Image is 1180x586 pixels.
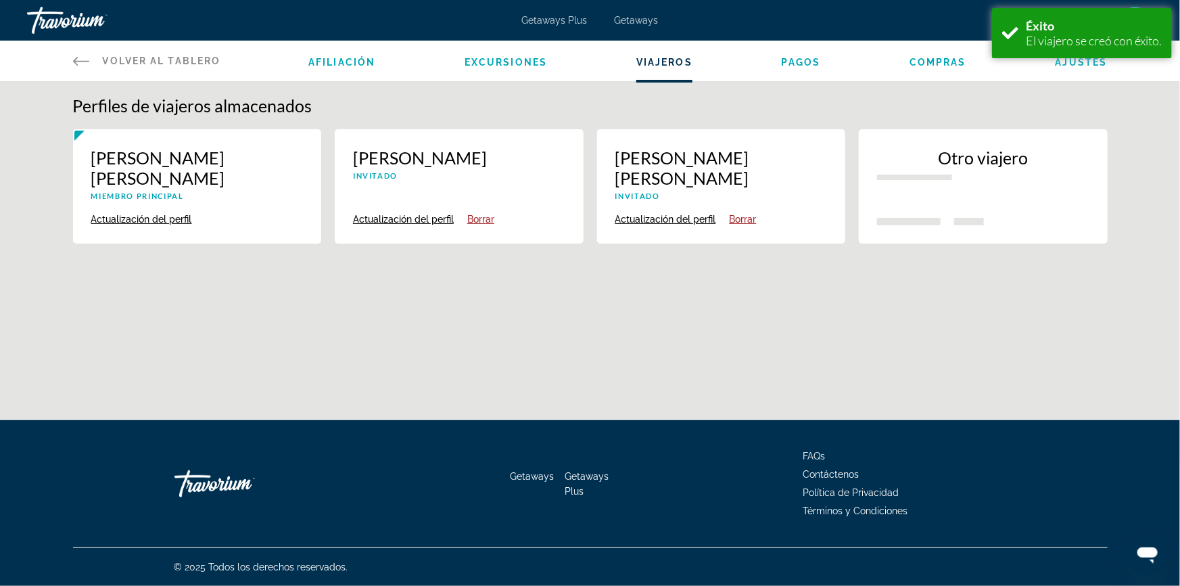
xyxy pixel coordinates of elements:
a: Travorium [174,464,310,504]
div: Éxito [1026,18,1162,33]
p: [PERSON_NAME] [353,148,565,168]
button: User Menu [1118,6,1153,35]
iframe: Botón para iniciar la ventana de mensajería [1126,532,1169,575]
button: New traveler [859,129,1108,244]
span: Volver al tablero [103,55,221,66]
a: Volver al tablero [73,41,221,81]
a: Getaways [510,471,554,482]
p: Invitado [615,191,828,200]
div: El viajero se creó con éxito. [1026,33,1162,48]
button: Delete Profile {{ traveler.firstName }} {{ traveler.lastName }} [467,213,494,225]
p: Invitado [353,171,565,180]
button: Delete Profile {{ traveler.firstName }} {{ traveler.lastName }} [730,213,757,225]
a: FAQs [803,451,826,461]
a: Compras [910,57,966,68]
button: Update Profile {{ traveler.firstName }} {{ traveler.lastName }} [615,213,716,225]
a: Getaways Plus [522,15,588,26]
a: Afiliación [308,57,375,68]
h1: Perfiles de viajeros almacenados [73,95,1108,116]
a: Travorium [27,3,162,38]
p: Otro viajero [877,148,1089,168]
a: Ajustes [1056,57,1108,68]
p: [PERSON_NAME] [PERSON_NAME] [615,148,828,188]
button: Update Profile {{ traveler.firstName }} {{ traveler.lastName }} [353,213,454,225]
p: Miembro principal [91,191,304,200]
p: [PERSON_NAME] [PERSON_NAME] [91,148,304,188]
a: Getaways [615,15,659,26]
button: Update Profile {{ traveler.firstName }} {{ traveler.lastName }} [91,213,192,225]
a: Pagos [782,57,821,68]
span: © 2025 Todos los derechos reservados. [174,562,348,572]
a: Getaways Plus [565,471,609,497]
a: Política de Privacidad [803,487,899,498]
a: Términos y Condiciones [803,505,908,516]
a: Excursiones [465,57,547,68]
a: Viajeros [636,57,692,68]
a: Contáctenos [803,469,859,480]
